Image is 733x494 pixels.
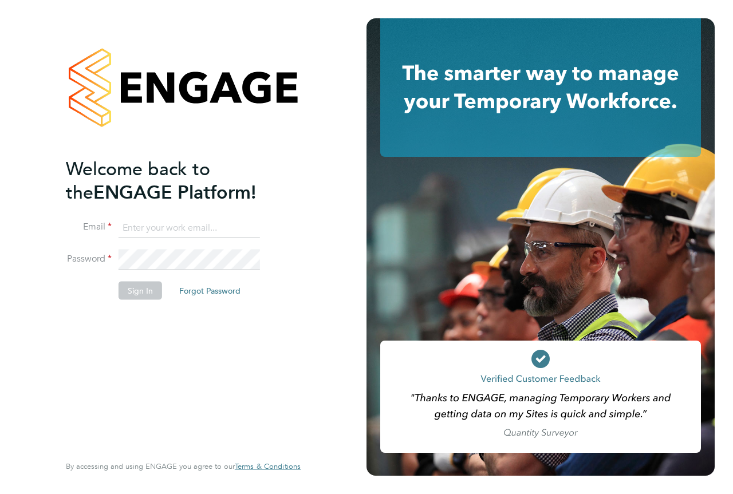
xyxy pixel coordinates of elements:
h2: ENGAGE Platform! [66,157,289,204]
a: Terms & Conditions [235,462,301,471]
button: Sign In [119,282,162,300]
label: Password [66,253,112,265]
span: By accessing and using ENGAGE you agree to our [66,461,301,471]
input: Enter your work email... [119,218,260,238]
span: Welcome back to the [66,157,210,203]
label: Email [66,221,112,233]
button: Forgot Password [170,282,250,300]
